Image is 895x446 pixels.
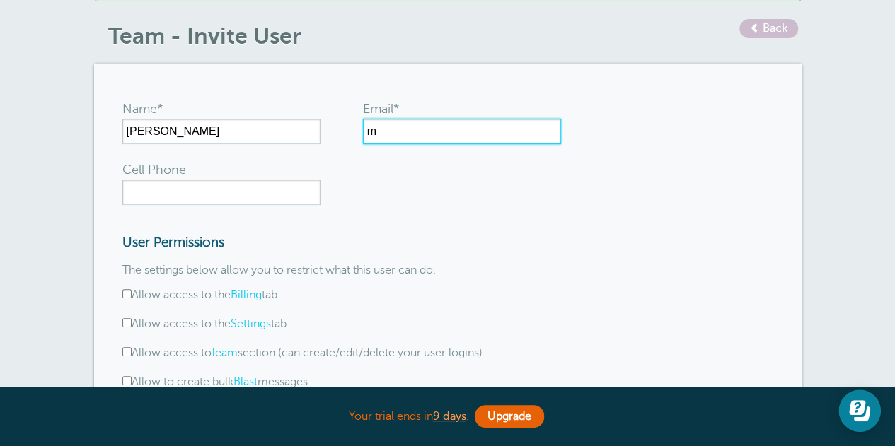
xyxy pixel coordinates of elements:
[475,405,544,428] a: Upgrade
[122,375,311,388] label: Allow to create bulk messages.
[838,389,881,432] iframe: Resource center
[233,375,258,388] a: Blast
[122,347,132,356] input: Allow access toTeamsection (can create/edit/delete your user logins).
[122,163,186,176] label: Cell Phone
[108,23,802,49] h1: Team - Invite User
[122,317,289,330] label: Allow access to the tab.
[122,318,132,327] input: Allow access to theSettingstab.
[122,376,132,385] input: Allow to create bulkBlastmessages.
[433,410,466,423] a: 9 days
[94,401,802,432] div: Your trial ends in .
[122,288,280,301] label: Allow access to the tab.
[122,102,163,115] label: Name*
[231,288,262,301] a: Billing
[739,19,798,38] a: Back
[122,346,485,359] label: Allow access to section (can create/edit/delete your user logins).
[763,22,787,35] span: Back
[210,346,238,359] a: Team
[122,289,132,298] input: Allow access to theBillingtab.
[122,235,547,250] h3: User Permissions
[122,264,547,277] p: The settings below allow you to restrict what this user can do.
[231,317,271,330] a: Settings
[363,102,399,115] label: Email*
